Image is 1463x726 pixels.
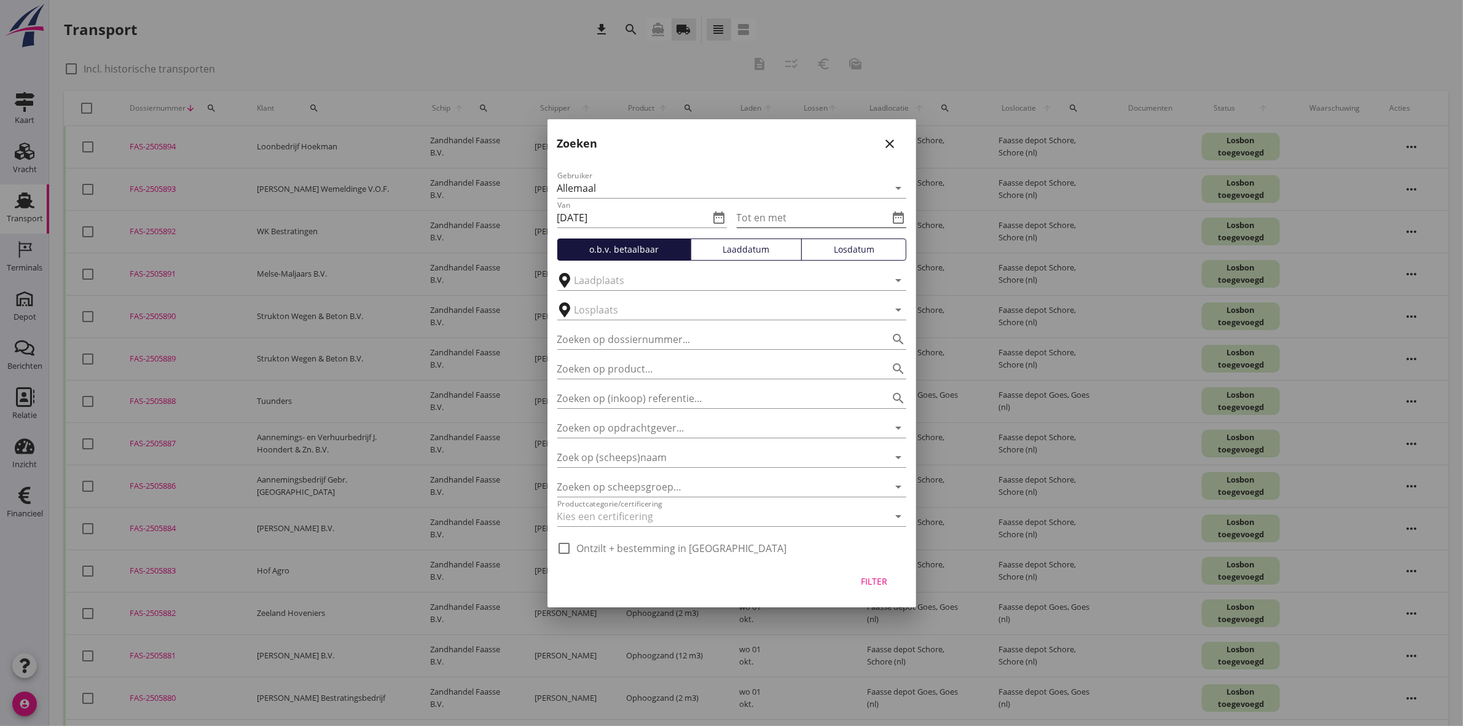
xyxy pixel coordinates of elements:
[892,420,906,435] i: arrow_drop_down
[847,570,901,593] button: Filter
[892,391,906,406] i: search
[857,575,892,588] div: Filter
[557,135,598,152] h2: Zoeken
[557,183,597,194] div: Allemaal
[883,136,898,151] i: close
[807,243,901,256] div: Losdatum
[892,302,906,317] i: arrow_drop_down
[557,359,872,379] input: Zoeken op product...
[577,542,787,554] label: Ontzilt + bestemming in [GEOGRAPHIC_DATA]
[557,329,872,349] input: Zoeken op dossiernummer...
[557,208,710,227] input: Van
[557,418,872,438] input: Zoeken op opdrachtgever...
[691,239,802,261] button: Laaddatum
[892,479,906,494] i: arrow_drop_down
[557,448,872,467] input: Zoek op (scheeps)naam
[712,210,727,225] i: date_range
[892,450,906,465] i: arrow_drop_down
[801,239,906,261] button: Losdatum
[892,361,906,376] i: search
[892,273,906,288] i: arrow_drop_down
[892,332,906,347] i: search
[696,243,796,256] div: Laaddatum
[892,210,906,225] i: date_range
[575,300,872,320] input: Losplaats
[563,243,686,256] div: o.b.v. betaalbaar
[557,239,691,261] button: o.b.v. betaalbaar
[737,208,889,227] input: Tot en met
[557,389,872,408] input: Zoeken op (inkoop) referentie…
[575,270,872,290] input: Laadplaats
[892,181,906,195] i: arrow_drop_down
[892,509,906,524] i: arrow_drop_down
